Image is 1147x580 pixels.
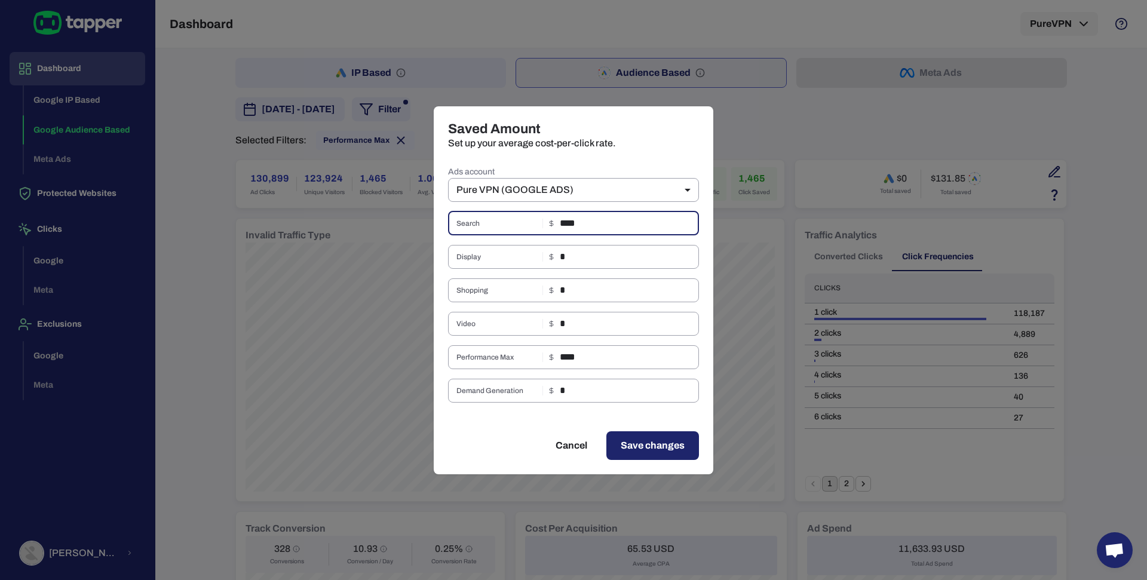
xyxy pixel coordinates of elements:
p: Set up your average cost-per-click rate. [448,137,699,149]
span: Performance Max [456,352,538,362]
div: Open chat [1097,532,1133,568]
label: Ads account [448,166,699,178]
span: Video [456,319,538,329]
h4: Saved Amount [448,121,699,137]
button: Save changes [606,431,699,460]
button: Cancel [541,431,602,460]
span: Display [456,252,538,262]
div: Pure VPN (GOOGLE ADS) [448,178,699,202]
span: Save changes [621,438,685,453]
span: Search [456,219,538,228]
span: Demand Generation [456,386,538,395]
span: Shopping [456,286,538,295]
